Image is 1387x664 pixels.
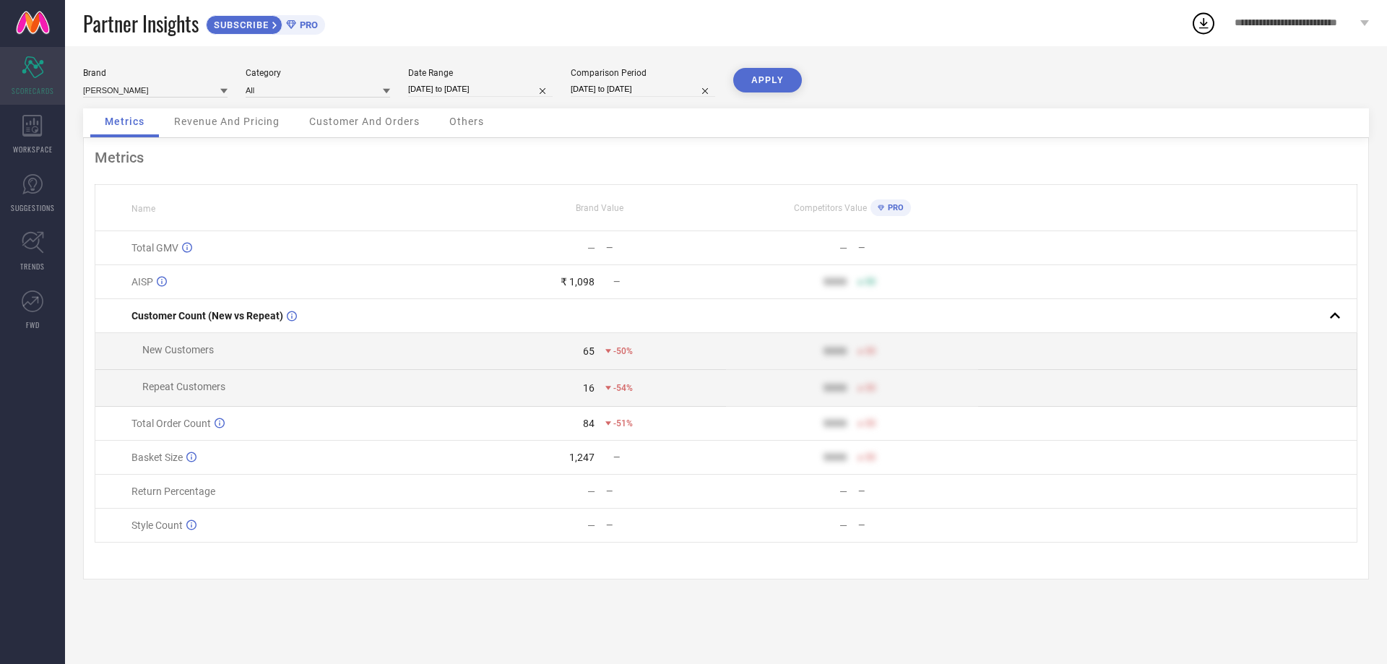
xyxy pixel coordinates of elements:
div: 9999 [824,345,847,357]
span: 50 [865,418,876,428]
span: FWD [26,319,40,330]
span: SCORECARDS [12,85,54,96]
div: — [606,243,725,253]
span: Partner Insights [83,9,199,38]
input: Select comparison period [571,82,715,97]
div: — [858,520,977,530]
div: — [858,486,977,496]
div: — [839,486,847,497]
div: Metrics [95,149,1357,166]
span: Revenue And Pricing [174,116,280,127]
span: Basket Size [131,452,183,463]
div: — [606,520,725,530]
div: — [858,243,977,253]
div: 9999 [824,418,847,429]
button: APPLY [733,68,802,92]
div: — [587,242,595,254]
span: Total GMV [131,242,178,254]
span: PRO [884,203,904,212]
span: 50 [865,277,876,287]
div: ₹ 1,098 [561,276,595,288]
span: WORKSPACE [13,144,53,155]
span: SUBSCRIBE [207,20,272,30]
div: — [839,519,847,531]
span: SUGGESTIONS [11,202,55,213]
span: — [613,452,620,462]
span: 50 [865,452,876,462]
span: 50 [865,383,876,393]
div: 9999 [824,382,847,394]
div: Date Range [408,68,553,78]
a: SUBSCRIBEPRO [206,12,325,35]
div: 1,247 [569,452,595,463]
span: -51% [613,418,633,428]
span: TRENDS [20,261,45,272]
div: Comparison Period [571,68,715,78]
span: PRO [296,20,318,30]
span: Name [131,204,155,214]
span: Competitors Value [794,203,867,213]
span: Return Percentage [131,486,215,497]
span: New Customers [142,344,214,355]
span: — [613,277,620,287]
span: 50 [865,346,876,356]
div: 84 [583,418,595,429]
span: Brand Value [576,203,623,213]
span: -54% [613,383,633,393]
div: Open download list [1191,10,1217,36]
div: 16 [583,382,595,394]
span: Metrics [105,116,144,127]
div: — [587,519,595,531]
div: Category [246,68,390,78]
span: -50% [613,346,633,356]
div: — [587,486,595,497]
input: Select date range [408,82,553,97]
div: — [606,486,725,496]
span: Others [449,116,484,127]
div: 9999 [824,452,847,463]
span: Customer Count (New vs Repeat) [131,310,283,322]
span: Total Order Count [131,418,211,429]
div: 9999 [824,276,847,288]
div: 65 [583,345,595,357]
div: Brand [83,68,228,78]
span: Customer And Orders [309,116,420,127]
span: Style Count [131,519,183,531]
span: Repeat Customers [142,381,225,392]
div: — [839,242,847,254]
span: AISP [131,276,153,288]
